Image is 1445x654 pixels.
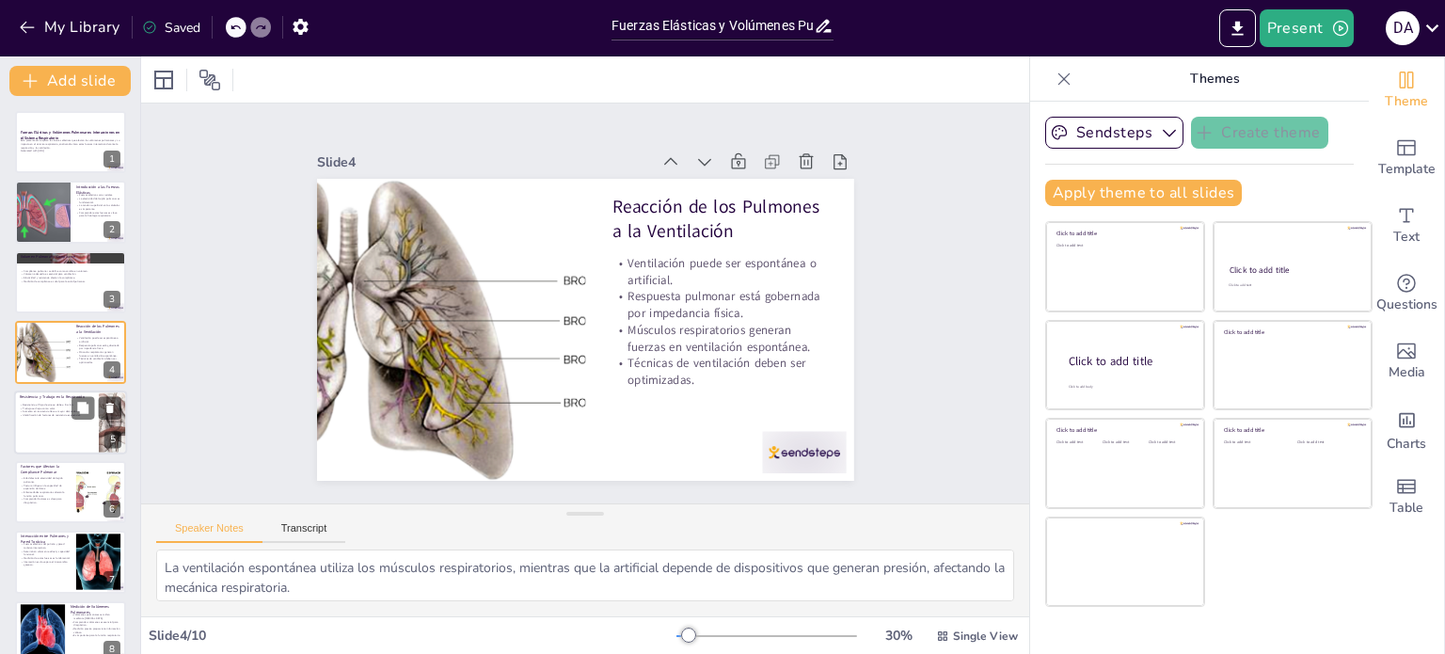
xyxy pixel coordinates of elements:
[15,181,126,243] div: 2
[198,69,221,91] span: Position
[1297,440,1357,445] div: Click to add text
[142,19,200,37] div: Saved
[99,396,121,419] button: Delete Slide
[76,324,120,334] p: Reacción de los Pulmones a la Ventilación
[156,550,1014,601] textarea: La ventilación espontánea utiliza los músculos respiratorios, mientras que la artificial depende ...
[1045,117,1183,149] button: Sendsteps
[611,12,814,40] input: Insert title
[76,358,120,364] p: Técnicas de ventilación deben ser optimizadas.
[1056,426,1191,434] div: Click to add title
[1191,117,1328,149] button: Create theme
[1056,440,1099,445] div: Click to add text
[21,269,120,273] p: Compliance pulmonar se define como cambio en volumen.
[1149,440,1191,445] div: Click to add text
[76,203,120,210] p: La tensión superficial en los alvéolos es importante.
[1224,426,1358,434] div: Click to add title
[21,279,120,283] p: Medición de compliance es vital para la salud pulmonar.
[262,522,346,543] button: Transcript
[1069,384,1187,389] div: Click to add body
[1369,124,1444,192] div: Add ready made slides
[149,627,676,645] div: Slide 4 / 10
[1224,440,1283,445] div: Click to add text
[14,12,128,42] button: My Library
[1369,260,1444,327] div: Get real-time input from your audience
[1387,434,1426,455] span: Charts
[76,193,120,197] p: Fuerzas elásticas son cruciales.
[21,550,71,556] p: Determinan volumen residual y capacidad funcional.
[76,210,120,216] p: Comprender estas fuerzas es clave para la fisiología respiratoria.
[1386,9,1420,47] button: D A
[15,251,126,313] div: 3
[103,221,120,238] div: 2
[71,396,94,419] button: Duplicate Slide
[1219,9,1256,47] button: Export to PowerPoint
[1385,91,1428,112] span: Theme
[21,150,120,153] p: Generated with [URL]
[76,343,120,350] p: Respuesta pulmonar está gobernada por impedancia física.
[21,560,71,566] p: Interacción es clave para el intercambio gaseoso.
[103,291,120,308] div: 3
[103,151,120,167] div: 1
[21,276,120,279] p: Elasticidad y resistencia afectan la compliance.
[9,66,131,96] button: Add slide
[20,413,93,417] p: Identificación de factores de resistencia es esencial.
[21,484,71,490] p: Postura influye en la capacidad de expansión del tórax.
[1393,227,1420,247] span: Text
[1229,283,1354,288] div: Click to add text
[20,403,93,407] p: Resistencia al flujo de aire se debe a fricción.
[14,391,127,455] div: 5
[103,571,120,588] div: 7
[610,291,827,346] p: Respuesta pulmonar está gobernada por impedancia física.
[1079,56,1350,102] p: Themes
[156,522,262,543] button: Speaker Notes
[1386,11,1420,45] div: D A
[1056,230,1191,237] div: Click to add title
[1369,56,1444,124] div: Change the overall theme
[876,627,921,645] div: 30 %
[1369,395,1444,463] div: Add charts and graphs
[1260,9,1354,47] button: Present
[1230,264,1355,276] div: Click to add title
[20,407,93,410] p: Trabajo se disipa como calor.
[21,543,71,550] p: Fuerzas elásticas del pulmón y pared torácica interactúan.
[71,604,120,614] p: Medición de Volúmenes Pulmonares
[607,325,824,380] p: Músculos respiratorios generan fuerzas en ventilación espontánea.
[104,431,121,448] div: 5
[76,337,120,343] p: Ventilación puede ser espontánea o artificial.
[618,198,837,270] p: Reacción de los Pulmones a la Ventilación
[332,126,666,179] div: Slide 4
[71,613,120,619] p: Volúmenes pulmonares se miden mediante [MEDICAL_DATA].
[1389,498,1423,518] span: Table
[1056,244,1191,248] div: Click to add text
[76,184,120,195] p: Introducción a las Fuerzas Elásticas
[953,629,1018,644] span: Single View
[20,409,93,413] p: Aumento en resistencia lleva a mayor demanda de trabajo.
[76,197,120,203] p: La elasticidad del tejido pulmonar es fundamental.
[1389,362,1425,383] span: Media
[21,273,120,277] p: Volumen adecuado es esencial para ventilación.
[1378,159,1436,180] span: Template
[603,358,820,413] p: Técnicas de ventilación deben ser optimizadas.
[1103,440,1145,445] div: Click to add text
[15,461,126,523] div: 6
[15,321,126,383] div: 4
[149,65,179,95] div: Layout
[21,131,119,141] strong: Fuerzas Elásticas y Volúmenes Pulmonares: Interacciones en el Sistema Respiratorio
[21,254,120,260] p: Volumen Pulmonar y Compliance
[1369,463,1444,531] div: Add a table
[15,531,126,593] div: 7
[21,534,71,545] p: Interacción entre Pulmones y Pared Torácica
[21,477,71,484] p: Edad afecta la elasticidad del tejido pulmonar.
[1069,353,1189,369] div: Click to add title
[21,464,71,474] p: Factores que Afectan la Compliance Pulmonar
[21,490,71,497] p: Enfermedades respiratorias alteran la función pulmonar.
[1045,180,1242,206] button: Apply theme to all slides
[103,501,120,518] div: 6
[1376,295,1437,315] span: Questions
[1224,328,1358,336] div: Click to add title
[1369,192,1444,260] div: Add text boxes
[15,111,126,173] div: 1
[21,498,71,504] p: Comprender factores es clave para diagnóstico.
[21,139,120,150] p: Esta presentación explora las fuerzas elásticas que afectan los volúmenes pulmonares y su impacto...
[1369,327,1444,395] div: Add images, graphics, shapes or video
